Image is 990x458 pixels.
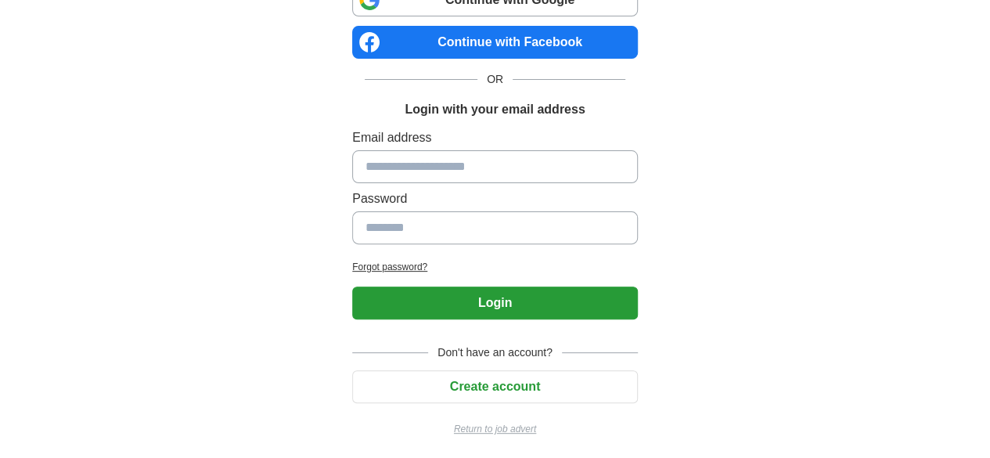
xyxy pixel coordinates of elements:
h1: Login with your email address [405,100,585,119]
span: Don't have an account? [428,344,562,361]
a: Return to job advert [352,422,638,436]
a: Continue with Facebook [352,26,638,59]
button: Create account [352,370,638,403]
a: Create account [352,380,638,393]
label: Email address [352,128,638,147]
label: Password [352,189,638,208]
button: Login [352,287,638,319]
a: Forgot password? [352,260,638,274]
span: OR [477,71,513,88]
